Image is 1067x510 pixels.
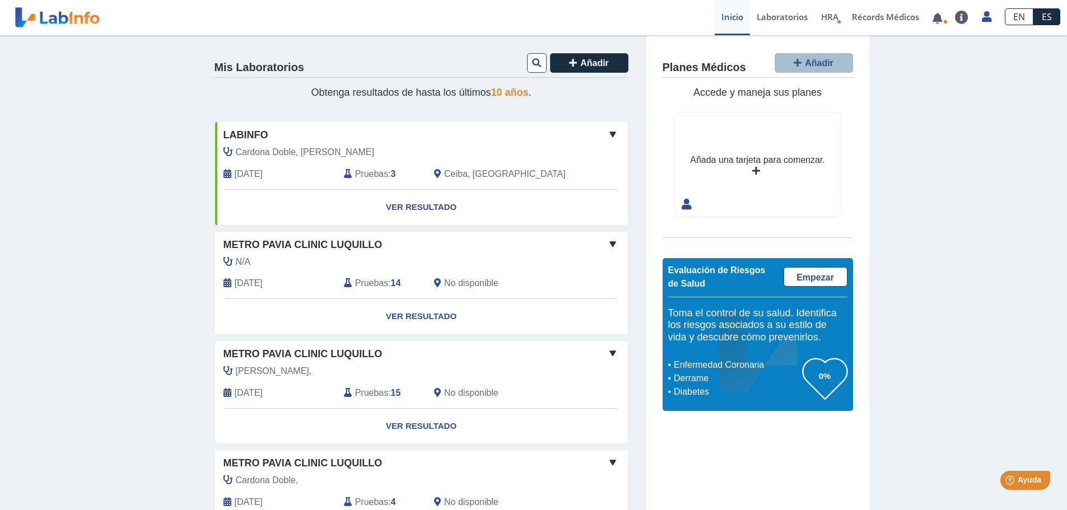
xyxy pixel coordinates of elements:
span: labinfo [223,128,268,143]
span: Metro Pavia Clinic Luquillo [223,456,383,471]
h4: Mis Laboratorios [215,61,304,74]
span: Gregory, [236,364,312,378]
span: 2025-03-27 [235,386,263,400]
span: 10 años [491,87,529,98]
button: Añadir [775,53,853,73]
b: 3 [391,169,396,179]
li: Diabetes [671,385,803,399]
span: N/A [236,255,251,269]
div: : [336,167,426,181]
span: Metro Pavia Clinic Luquillo [223,347,383,362]
div: : [336,495,426,509]
span: Cardona Doble, [236,474,299,487]
span: Accede y maneja sus planes [693,87,822,98]
a: Ver Resultado [215,190,628,225]
a: Empezar [784,267,847,287]
a: Ver Resultado [215,299,628,334]
div: : [336,277,426,290]
a: EN [1005,8,1033,25]
span: Cardona Doble, Hector [236,146,374,159]
a: ES [1033,8,1060,25]
span: No disponible [444,495,498,509]
b: 15 [391,388,401,397]
span: Añadir [805,58,833,68]
iframe: Help widget launcher [967,466,1055,498]
span: No disponible [444,386,498,400]
li: Enfermedad Coronaria [671,358,803,372]
b: 4 [391,497,396,507]
span: Metro Pavia Clinic Luquillo [223,237,383,252]
h5: Toma el control de su salud. Identifica los riesgos asociados a su estilo de vida y descubre cómo... [668,307,847,344]
b: 14 [391,278,401,288]
div: Añada una tarjeta para comenzar. [690,153,824,167]
h3: 0% [803,369,847,383]
span: Pruebas [355,277,388,290]
a: Ver Resultado [215,409,628,444]
h4: Planes Médicos [663,61,746,74]
span: Ceiba, PR [444,167,566,181]
span: Pruebas [355,167,388,181]
span: 2024-11-06 [235,495,263,509]
span: Evaluación de Riesgos de Salud [668,265,766,288]
span: Empezar [796,273,834,282]
span: 2025-09-30 [235,277,263,290]
span: Pruebas [355,495,388,509]
span: Obtenga resultados de hasta los últimos . [311,87,531,98]
div: : [336,386,426,400]
span: Añadir [580,58,609,68]
button: Añadir [550,53,628,73]
li: Derrame [671,372,803,385]
span: No disponible [444,277,498,290]
span: Pruebas [355,386,388,400]
span: HRA [821,11,838,22]
span: 2020-11-18 [235,167,263,181]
